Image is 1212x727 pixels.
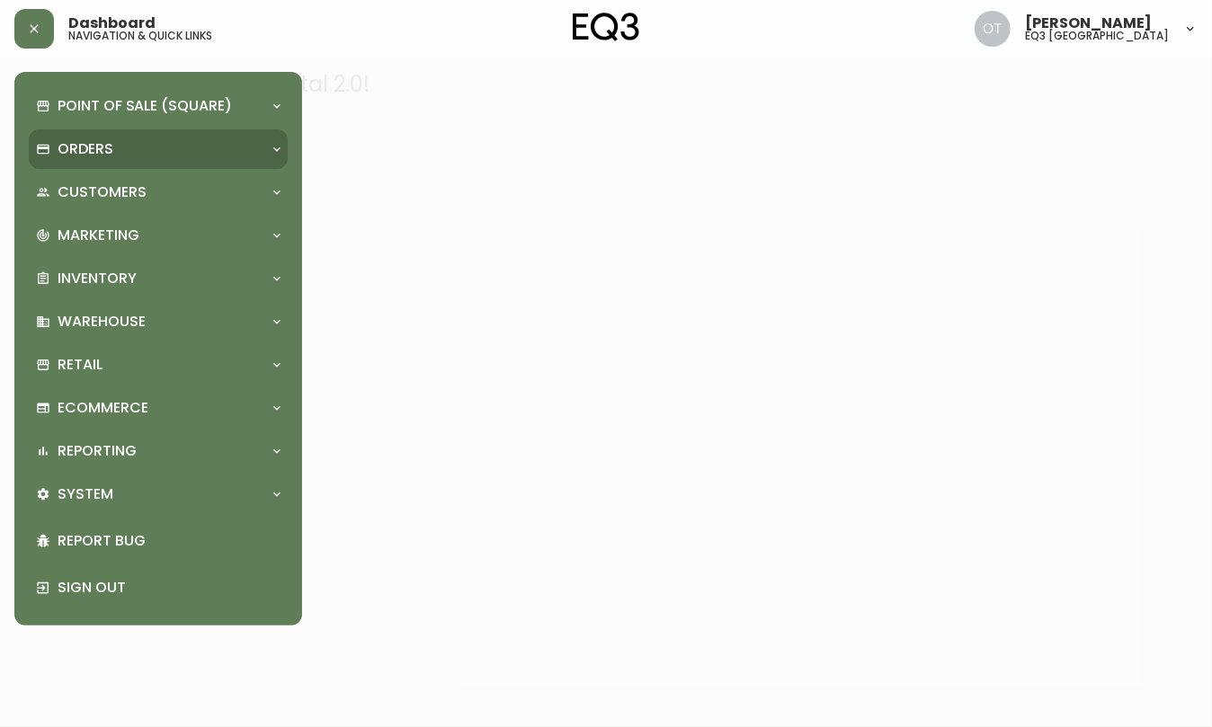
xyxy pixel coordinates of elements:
[58,182,147,202] p: Customers
[29,431,288,471] div: Reporting
[975,11,1011,47] img: 5d4d18d254ded55077432b49c4cb2919
[1025,16,1152,31] span: [PERSON_NAME]
[29,564,288,611] div: Sign Out
[68,16,156,31] span: Dashboard
[29,302,288,341] div: Warehouse
[58,96,232,116] p: Point of Sale (Square)
[29,345,288,385] div: Retail
[58,312,146,332] p: Warehouse
[58,355,102,375] p: Retail
[58,578,281,598] p: Sign Out
[58,484,113,504] p: System
[58,269,137,288] p: Inventory
[68,31,212,41] h5: navigation & quick links
[29,518,288,564] div: Report Bug
[58,531,281,551] p: Report Bug
[1025,31,1169,41] h5: eq3 [GEOGRAPHIC_DATA]
[58,441,137,461] p: Reporting
[58,226,139,245] p: Marketing
[573,13,639,41] img: logo
[58,139,113,159] p: Orders
[29,474,288,514] div: System
[29,129,288,169] div: Orders
[29,388,288,428] div: Ecommerce
[29,216,288,255] div: Marketing
[58,398,148,418] p: Ecommerce
[29,259,288,298] div: Inventory
[29,173,288,212] div: Customers
[29,86,288,126] div: Point of Sale (Square)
